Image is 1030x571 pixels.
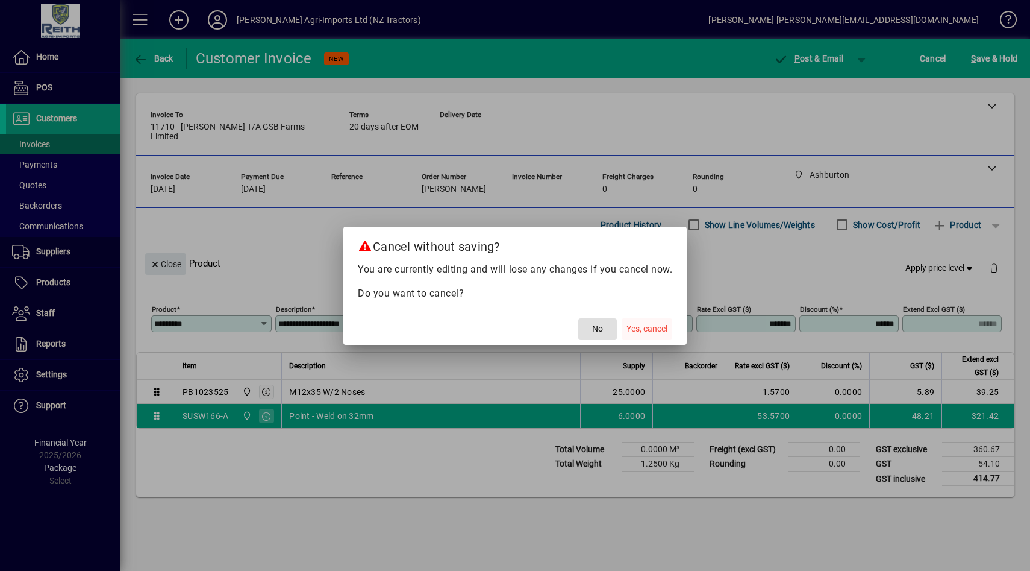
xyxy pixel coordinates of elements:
[622,318,672,340] button: Yes, cancel
[626,323,667,335] span: Yes, cancel
[358,286,672,301] p: Do you want to cancel?
[578,318,617,340] button: No
[358,262,672,277] p: You are currently editing and will lose any changes if you cancel now.
[343,227,687,262] h2: Cancel without saving?
[592,323,603,335] span: No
